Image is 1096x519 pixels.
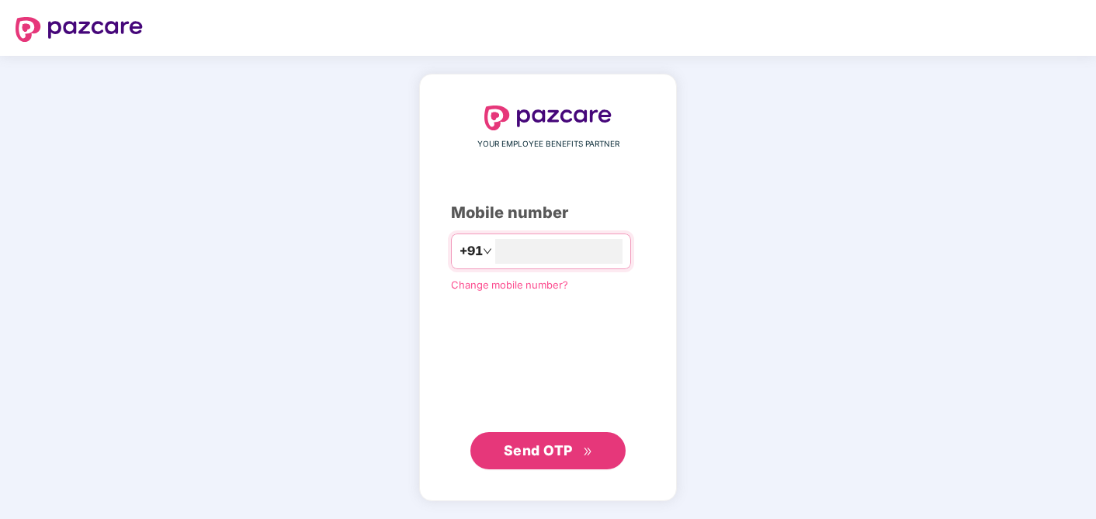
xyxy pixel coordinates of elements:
[16,17,143,42] img: logo
[460,241,483,261] span: +91
[483,247,492,256] span: down
[451,201,645,225] div: Mobile number
[484,106,612,130] img: logo
[583,447,593,457] span: double-right
[504,442,573,458] span: Send OTP
[477,138,619,151] span: YOUR EMPLOYEE BENEFITS PARTNER
[470,432,626,469] button: Send OTPdouble-right
[451,279,568,291] a: Change mobile number?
